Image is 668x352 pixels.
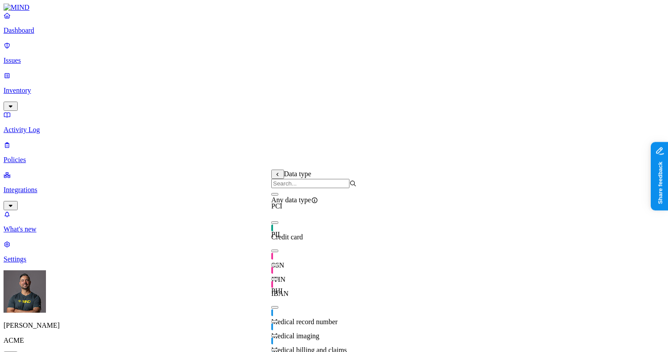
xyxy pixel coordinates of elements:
[4,26,664,34] p: Dashboard
[4,4,30,11] img: MIND
[4,240,664,263] a: Settings
[271,337,273,344] img: phi-line
[4,186,664,194] p: Integrations
[271,287,357,295] div: PHI
[4,255,664,263] p: Settings
[4,225,664,233] p: What's new
[4,57,664,64] p: Issues
[4,210,664,233] a: What's new
[4,322,664,329] p: [PERSON_NAME]
[271,231,357,238] div: PII
[4,111,664,134] a: Activity Log
[271,281,273,288] img: pii-line
[4,11,664,34] a: Dashboard
[4,337,664,344] p: ACME
[4,141,664,164] a: Policies
[4,156,664,164] p: Policies
[271,196,311,204] span: Any data type
[271,253,273,260] img: pii-line
[284,170,311,178] span: Data type
[271,309,273,316] img: phi-line
[271,179,349,188] input: Search...
[4,171,664,209] a: Integrations
[4,4,664,11] a: MIND
[4,270,46,313] img: Samuel Hill
[4,72,664,110] a: Inventory
[271,202,357,210] div: PCI
[271,224,273,231] img: pci-line
[4,42,664,64] a: Issues
[271,267,273,274] img: pii-line
[4,87,664,95] p: Inventory
[4,126,664,134] p: Activity Log
[271,323,273,330] img: phi-line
